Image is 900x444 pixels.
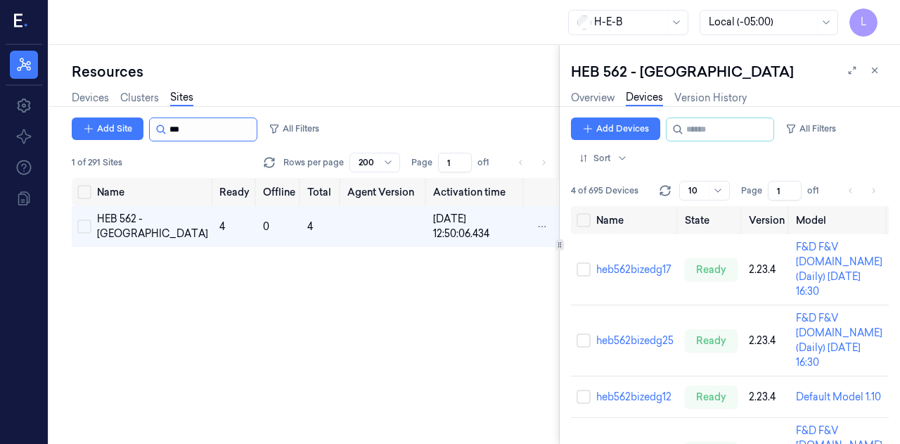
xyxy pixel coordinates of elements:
[511,153,553,172] nav: pagination
[685,329,738,352] div: ready
[679,206,743,234] th: State
[596,391,671,403] a: heb562bizedg12
[72,118,143,140] button: Add Site
[796,390,882,405] div: Default Model 1.10
[591,206,679,234] th: Name
[626,90,663,106] a: Devices
[263,220,269,233] span: 0
[571,118,660,140] button: Add Devices
[342,178,428,206] th: Agent Version
[596,263,671,276] a: heb562bizedg17
[77,220,91,234] button: Select row
[477,156,500,169] span: of 1
[571,184,638,197] span: 4 of 695 Devices
[577,213,591,227] button: Select all
[77,185,91,199] button: Select all
[796,311,882,370] div: F&D F&V [DOMAIN_NAME] (Daily) [DATE] 16:30
[577,334,591,348] button: Select row
[674,91,747,106] a: Version History
[120,91,159,106] a: Clusters
[433,213,489,240] span: [DATE] 12:50:06.434
[91,178,214,206] th: Name
[685,258,738,281] div: ready
[72,156,122,169] span: 1 of 291 Sites
[780,118,842,140] button: All Filters
[749,390,785,405] div: 2.23.4
[743,206,790,234] th: Version
[283,156,344,169] p: Rows per page
[577,390,591,404] button: Select row
[307,220,313,233] span: 4
[571,62,794,82] div: HEB 562 - [GEOGRAPHIC_DATA]
[571,91,615,106] a: Overview
[796,240,882,299] div: F&D F&V [DOMAIN_NAME] (Daily) [DATE] 16:30
[263,118,325,140] button: All Filters
[685,386,738,408] div: ready
[849,8,877,37] button: L
[257,178,302,206] th: Offline
[841,181,883,201] nav: pagination
[170,90,193,106] a: Sites
[97,212,208,241] div: HEB 562 - [GEOGRAPHIC_DATA]
[790,206,888,234] th: Model
[219,220,225,233] span: 4
[72,91,109,106] a: Devices
[577,262,591,277] button: Select row
[302,178,342,206] th: Total
[749,334,785,348] div: 2.23.4
[596,334,674,347] a: heb562bizedg25
[214,178,257,206] th: Ready
[427,178,525,206] th: Activation time
[807,184,830,197] span: of 1
[741,184,762,197] span: Page
[411,156,432,169] span: Page
[72,62,559,82] div: Resources
[749,262,785,277] div: 2.23.4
